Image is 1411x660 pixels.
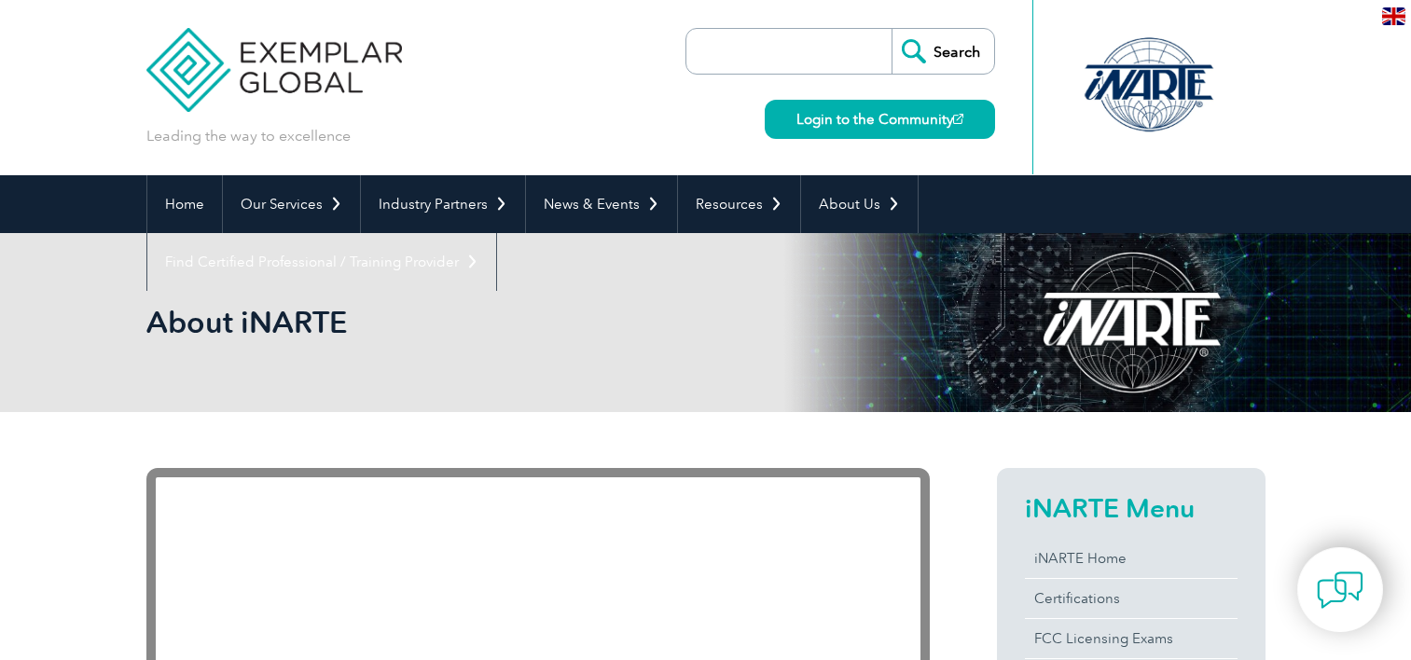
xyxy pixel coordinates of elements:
[223,175,360,233] a: Our Services
[147,175,222,233] a: Home
[526,175,677,233] a: News & Events
[678,175,800,233] a: Resources
[1382,7,1405,25] img: en
[146,308,930,337] h2: About iNARTE
[1025,493,1238,523] h2: iNARTE Menu
[1025,619,1238,658] a: FCC Licensing Exams
[892,29,994,74] input: Search
[1025,539,1238,578] a: iNARTE Home
[146,126,351,146] p: Leading the way to excellence
[1317,567,1363,613] img: contact-chat.png
[765,100,995,139] a: Login to the Community
[801,175,918,233] a: About Us
[147,233,496,291] a: Find Certified Professional / Training Provider
[953,114,963,124] img: open_square.png
[1025,579,1238,618] a: Certifications
[361,175,525,233] a: Industry Partners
